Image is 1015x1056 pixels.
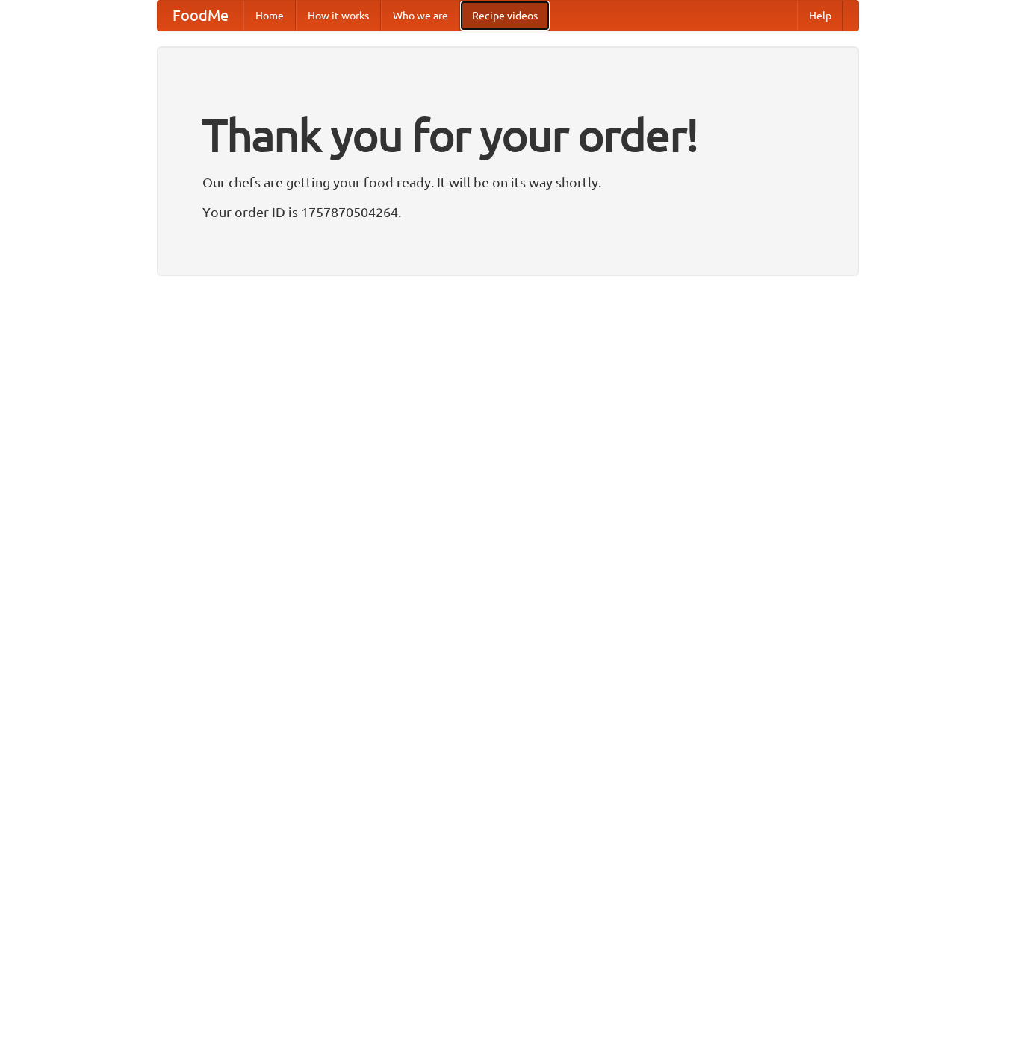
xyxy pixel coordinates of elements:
[202,99,813,171] h1: Thank you for your order!
[296,1,381,31] a: How it works
[202,201,813,223] p: Your order ID is 1757870504264.
[202,171,813,193] p: Our chefs are getting your food ready. It will be on its way shortly.
[243,1,296,31] a: Home
[797,1,843,31] a: Help
[381,1,460,31] a: Who we are
[460,1,550,31] a: Recipe videos
[158,1,243,31] a: FoodMe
